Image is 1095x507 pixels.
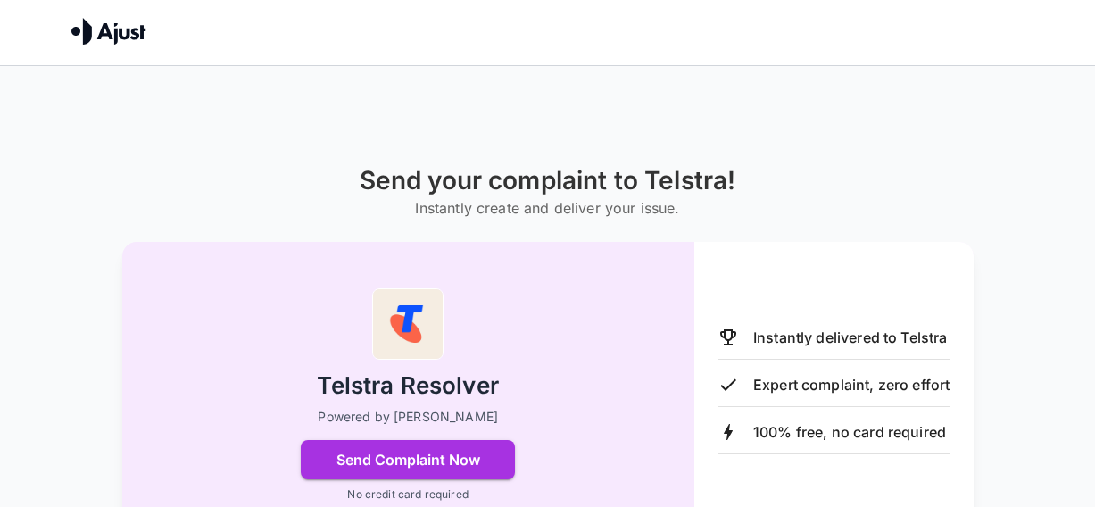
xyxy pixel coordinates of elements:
[360,166,736,195] h1: Send your complaint to Telstra!
[301,440,515,479] button: Send Complaint Now
[347,486,468,503] p: No credit card required
[372,288,444,360] img: Telstra
[753,421,946,443] p: 100% free, no card required
[753,327,948,348] p: Instantly delivered to Telstra
[71,18,146,45] img: Ajust
[318,408,498,426] p: Powered by [PERSON_NAME]
[317,370,498,402] h2: Telstra Resolver
[753,374,950,395] p: Expert complaint, zero effort
[360,195,736,220] h6: Instantly create and deliver your issue.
